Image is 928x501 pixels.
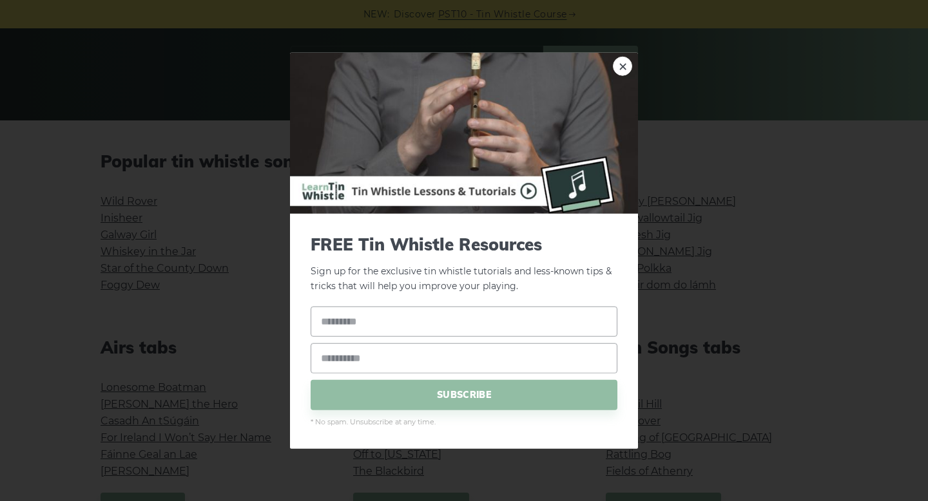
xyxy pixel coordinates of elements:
span: FREE Tin Whistle Resources [311,234,617,254]
a: × [613,57,632,76]
span: * No spam. Unsubscribe at any time. [311,416,617,428]
img: Tin Whistle Buying Guide Preview [290,53,638,214]
span: SUBSCRIBE [311,379,617,410]
p: Sign up for the exclusive tin whistle tutorials and less-known tips & tricks that will help you i... [311,234,617,294]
